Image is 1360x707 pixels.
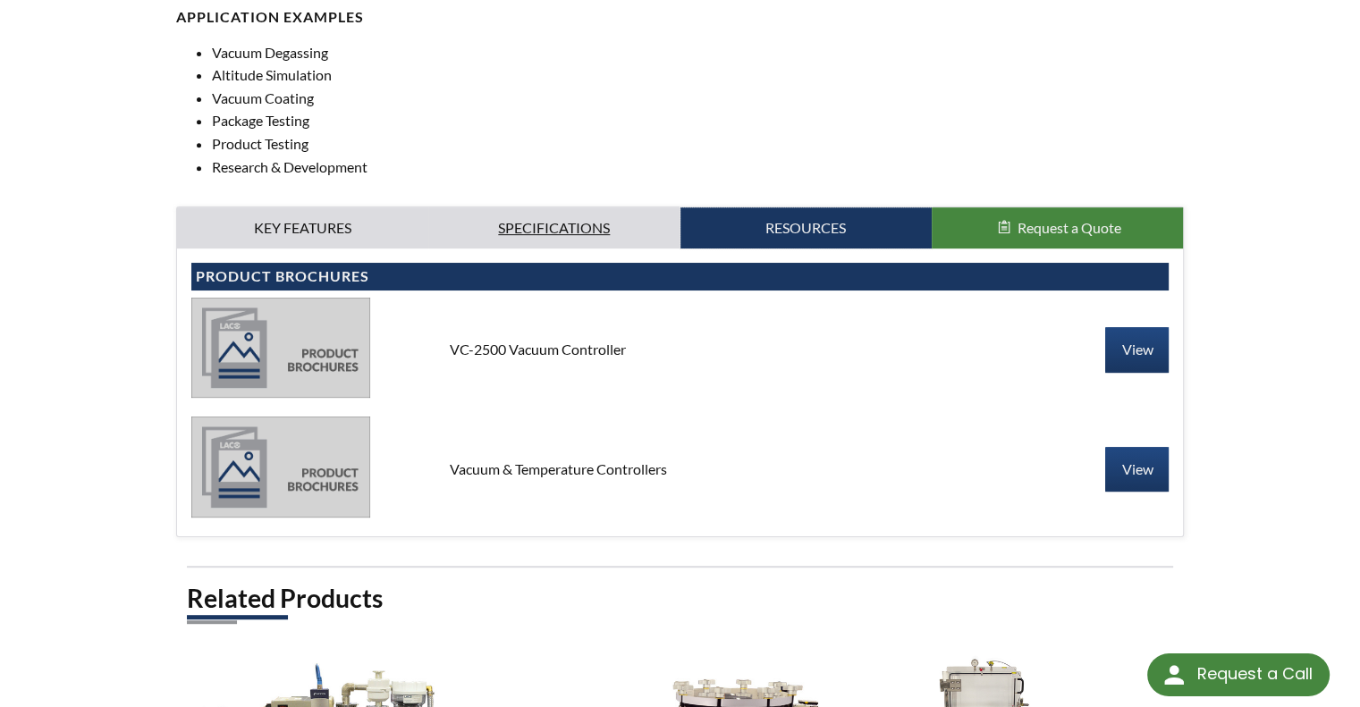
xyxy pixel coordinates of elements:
h4: Product Brochures [196,267,1165,286]
li: Vacuum Degassing [212,41,1185,64]
li: Package Testing [212,109,1185,132]
h4: APPLICATION EXAMPLES [176,8,1185,27]
a: View [1105,447,1169,492]
img: product_brochures-81b49242bb8394b31c113ade466a77c846893fb1009a796a1a03a1a1c57cbc37.jpg [191,298,370,398]
div: Vacuum & Temperature Controllers [435,459,925,479]
div: Request a Call [1196,653,1312,694]
div: Request a Call [1147,653,1330,696]
li: Research & Development [212,156,1185,179]
img: product_brochures-81b49242bb8394b31c113ade466a77c846893fb1009a796a1a03a1a1c57cbc37.jpg [191,417,370,517]
li: Product Testing [212,132,1185,156]
h2: Related Products [187,582,1174,615]
div: VC-2500 Vacuum Controller [435,340,925,359]
a: View [1105,327,1169,372]
a: Resources [680,207,932,248]
button: Request a Quote [932,207,1183,248]
li: Altitude Simulation [212,63,1185,87]
span: Request a Quote [1018,219,1121,236]
a: Specifications [428,207,680,248]
li: Vacuum Coating [212,87,1185,110]
a: Key Features [177,207,428,248]
img: round button [1160,661,1188,689]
